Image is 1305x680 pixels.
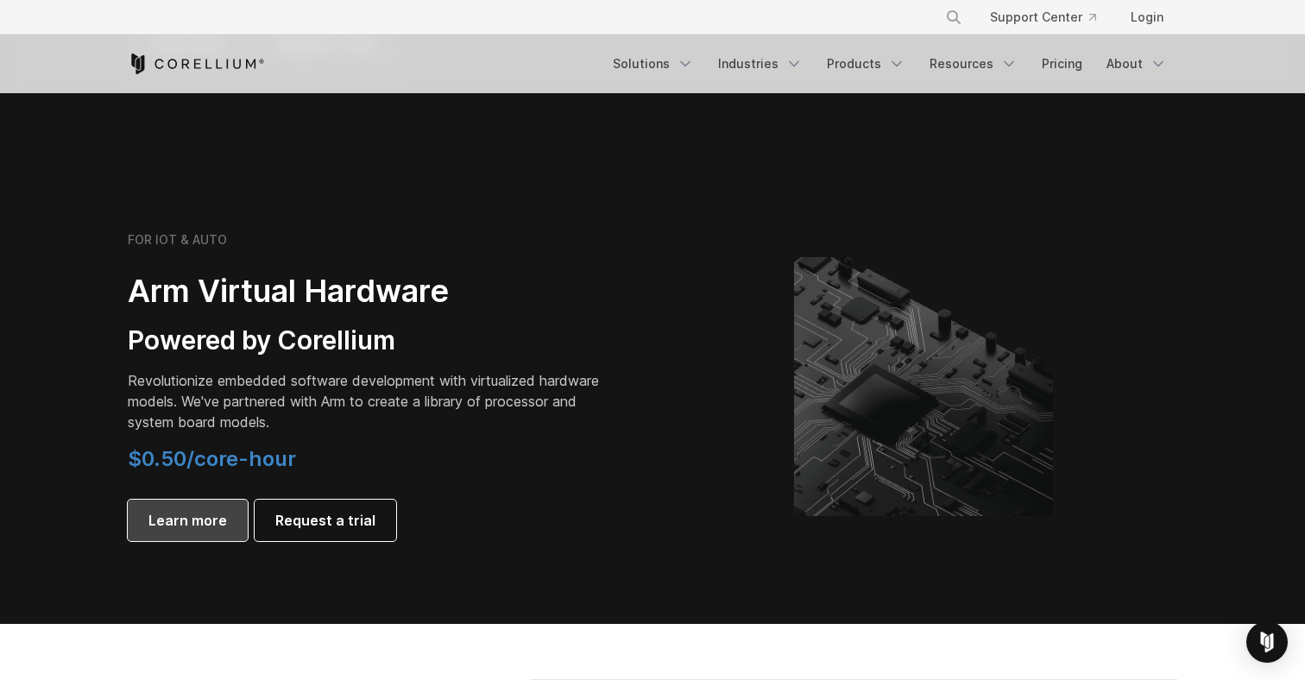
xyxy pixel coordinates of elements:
[602,48,1177,79] div: Navigation Menu
[938,2,969,33] button: Search
[1117,2,1177,33] a: Login
[816,48,916,79] a: Products
[919,48,1028,79] a: Resources
[924,2,1177,33] div: Navigation Menu
[794,257,1053,516] img: Corellium's ARM Virtual Hardware Platform
[148,510,227,531] span: Learn more
[128,370,611,432] p: Revolutionize embedded software development with virtualized hardware models. We've partnered wit...
[128,324,611,357] h3: Powered by Corellium
[275,510,375,531] span: Request a trial
[602,48,704,79] a: Solutions
[128,500,248,541] a: Learn more
[1031,48,1093,79] a: Pricing
[128,232,227,248] h6: FOR IOT & AUTO
[128,446,296,471] span: $0.50/core-hour
[976,2,1110,33] a: Support Center
[1246,621,1288,663] div: Open Intercom Messenger
[128,54,265,74] a: Corellium Home
[1096,48,1177,79] a: About
[128,272,611,311] h2: Arm Virtual Hardware
[708,48,813,79] a: Industries
[255,500,396,541] a: Request a trial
